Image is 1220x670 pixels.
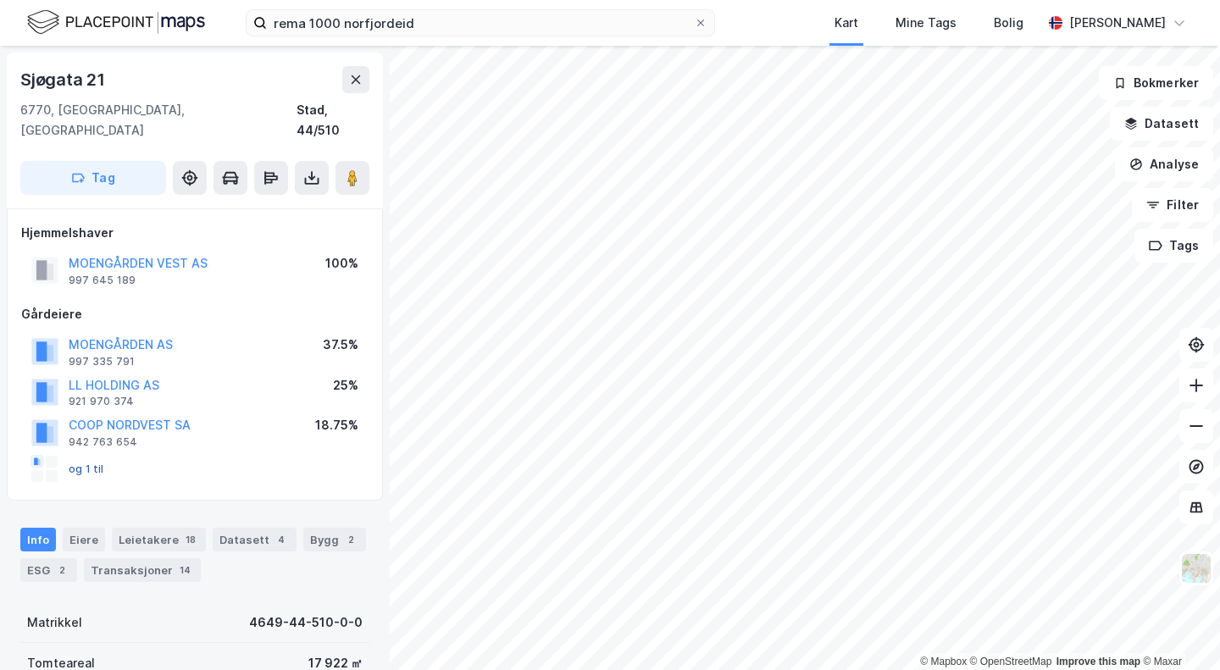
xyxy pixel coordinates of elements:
[21,223,369,243] div: Hjemmelshaver
[994,13,1023,33] div: Bolig
[1099,66,1213,100] button: Bokmerker
[69,435,137,449] div: 942 763 654
[1135,589,1220,670] div: Kontrollprogram for chat
[970,656,1052,667] a: OpenStreetMap
[333,375,358,396] div: 25%
[20,161,166,195] button: Tag
[303,528,366,551] div: Bygg
[21,304,369,324] div: Gårdeiere
[920,656,967,667] a: Mapbox
[1134,229,1213,263] button: Tags
[1056,656,1140,667] a: Improve this map
[53,562,70,579] div: 2
[20,528,56,551] div: Info
[20,66,108,93] div: Sjøgata 21
[20,100,297,141] div: 6770, [GEOGRAPHIC_DATA], [GEOGRAPHIC_DATA]
[1135,589,1220,670] iframe: Chat Widget
[1069,13,1166,33] div: [PERSON_NAME]
[182,531,199,548] div: 18
[835,13,858,33] div: Kart
[213,528,297,551] div: Datasett
[1180,552,1212,584] img: Z
[176,562,194,579] div: 14
[325,253,358,274] div: 100%
[342,531,359,548] div: 2
[27,612,82,633] div: Matrikkel
[323,335,358,355] div: 37.5%
[315,415,358,435] div: 18.75%
[20,558,77,582] div: ESG
[69,274,136,287] div: 997 645 189
[1110,107,1213,141] button: Datasett
[297,100,369,141] div: Stad, 44/510
[267,10,694,36] input: Søk på adresse, matrikkel, gårdeiere, leietakere eller personer
[84,558,201,582] div: Transaksjoner
[896,13,957,33] div: Mine Tags
[1115,147,1213,181] button: Analyse
[69,355,135,368] div: 997 335 791
[63,528,105,551] div: Eiere
[27,8,205,37] img: logo.f888ab2527a4732fd821a326f86c7f29.svg
[273,531,290,548] div: 4
[249,612,363,633] div: 4649-44-510-0-0
[1132,188,1213,222] button: Filter
[69,395,134,408] div: 921 970 374
[112,528,206,551] div: Leietakere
